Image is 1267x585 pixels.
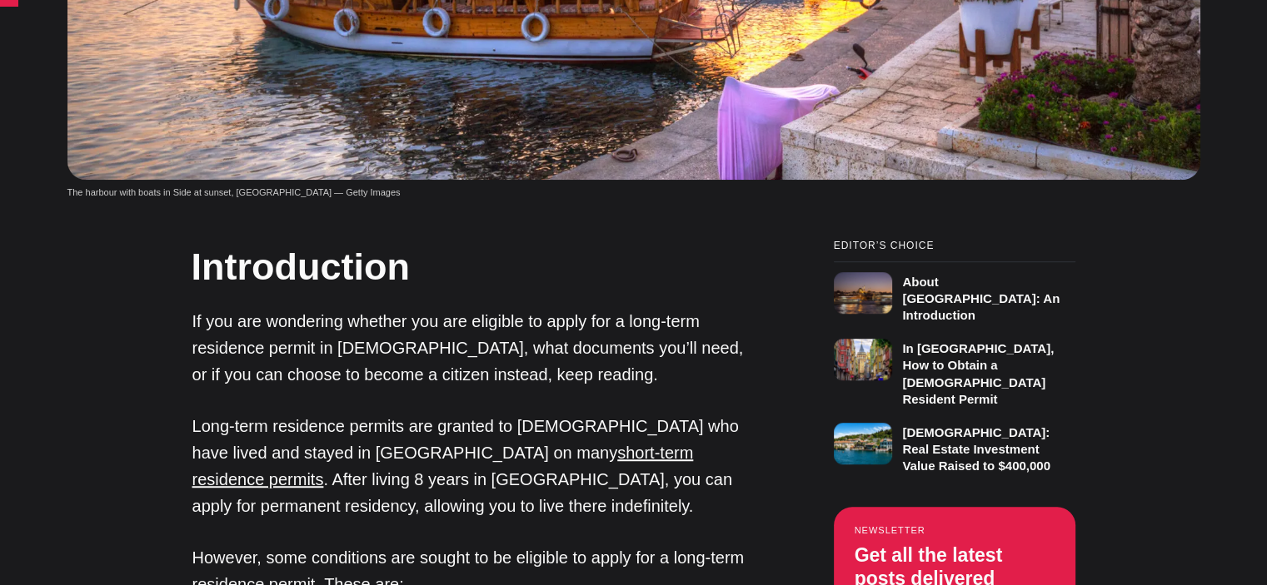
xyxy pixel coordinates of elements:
h2: Introduction [192,240,750,293]
a: short-term residence permits [192,444,694,488]
a: [DEMOGRAPHIC_DATA]: Real Estate Investment Value Raised to $400,000 [834,417,1075,475]
span: The harbour with boats in Side at sunset, [GEOGRAPHIC_DATA] — Getty Images [67,187,401,197]
p: If you are wondering whether you are eligible to apply for a long-term residence permit in [DEMOG... [192,308,751,388]
h3: About [GEOGRAPHIC_DATA]: An Introduction [902,275,1060,323]
h3: In [GEOGRAPHIC_DATA], How to Obtain a [DEMOGRAPHIC_DATA] Resident Permit [902,341,1054,406]
small: Editor’s Choice [834,240,1075,251]
a: In [GEOGRAPHIC_DATA], How to Obtain a [DEMOGRAPHIC_DATA] Resident Permit [834,333,1075,408]
small: Newsletter [855,525,1055,535]
p: Long-term residence permits are granted to [DEMOGRAPHIC_DATA] who have lived and stayed in [GEOGR... [192,413,751,519]
a: About [GEOGRAPHIC_DATA]: An Introduction [834,261,1075,325]
h3: [DEMOGRAPHIC_DATA]: Real Estate Investment Value Raised to $400,000 [902,425,1050,473]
